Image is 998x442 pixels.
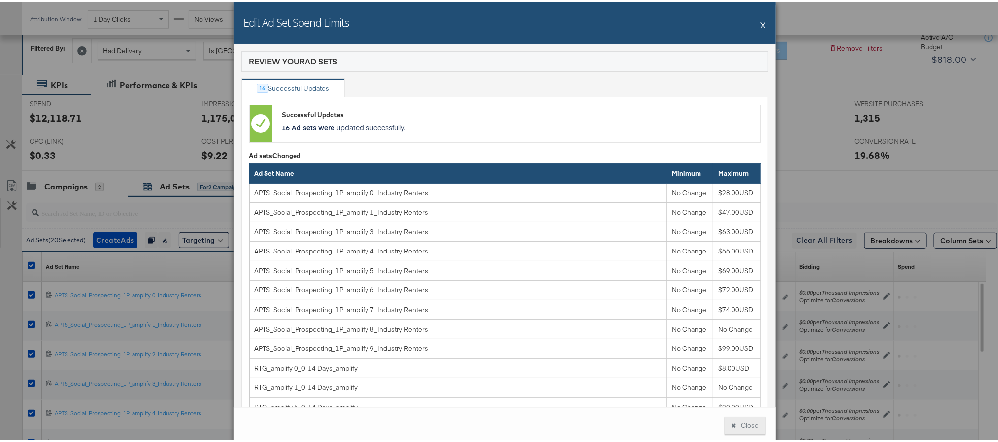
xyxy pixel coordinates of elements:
[255,342,649,351] div: APTS_Social_Prospecting_1P_amplify 9_Industry Renters
[255,205,649,215] div: APTS_Social_Prospecting_1P_amplify 1_Industry Renters
[713,258,760,278] td: $69.00USD
[713,239,760,259] td: $66.00USD
[255,264,649,273] div: APTS_Social_Prospecting_1P_amplify 5_Industry Renters
[667,298,713,317] td: No Change
[249,161,667,181] th: Ad Set Name
[713,181,760,200] td: $28.00USD
[249,149,761,158] div: Ad sets Changed
[667,317,713,337] td: No Change
[255,283,649,292] div: APTS_Social_Prospecting_1P_amplify 6_Industry Renters
[713,278,760,298] td: $72.00USD
[244,12,349,27] h2: Edit Ad Set Spend Limits
[667,200,713,220] td: No Change
[282,120,755,130] p: updated successfully.
[667,376,713,395] td: No Change
[713,337,760,356] td: $99.00USD
[255,225,649,234] div: APTS_Social_Prospecting_1P_amplify 3_Industry Renters
[255,186,649,195] div: APTS_Social_Prospecting_1P_amplify 0_Industry Renters
[667,395,713,414] td: No Change
[713,161,760,181] th: Maximum
[268,81,330,91] div: Successful Updates
[713,298,760,317] td: $74.00USD
[761,12,766,32] button: X
[667,337,713,356] td: No Change
[255,380,649,390] div: RTG_amplify 1_0-14 Days_amplify
[667,161,713,181] th: Minimum
[282,120,334,130] strong: 16 Ad sets were
[255,361,649,371] div: RTG_amplify 0_0-14 Days_amplify
[255,322,649,332] div: APTS_Social_Prospecting_1P_amplify 8_Industry Renters
[282,108,755,117] div: Successful Updates
[667,239,713,259] td: No Change
[667,181,713,200] td: No Change
[255,244,649,253] div: APTS_Social_Prospecting_1P_amplify 4_Industry Renters
[713,356,760,376] td: $8.00USD
[249,53,338,64] div: Review Your Ad Sets
[255,400,649,410] div: RTG_amplify 5_0-14 Days_amplify
[713,395,760,414] td: $20.00USD
[725,414,766,432] button: Close
[667,356,713,376] td: No Change
[667,258,713,278] td: No Change
[667,278,713,298] td: No Change
[713,200,760,220] td: $47.00USD
[713,317,760,337] td: No Change
[667,220,713,239] td: No Change
[257,81,268,90] div: 16
[713,220,760,239] td: $63.00USD
[255,303,649,312] div: APTS_Social_Prospecting_1P_amplify 7_Industry Renters
[713,376,760,395] td: No Change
